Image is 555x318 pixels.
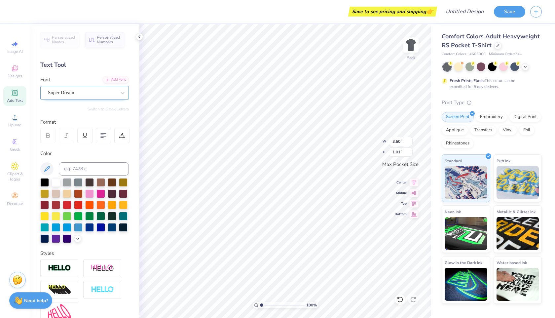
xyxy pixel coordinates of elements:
[8,73,22,79] span: Designs
[442,99,542,106] div: Print Type
[497,217,539,250] img: Metallic & Glitter Ink
[497,166,539,199] img: Puff Ink
[445,166,487,199] img: Standard
[395,180,407,185] span: Center
[40,60,129,69] div: Text Tool
[7,201,23,206] span: Decorate
[497,208,536,215] span: Metallic & Glitter Ink
[476,112,507,122] div: Embroidery
[519,125,535,135] div: Foil
[395,191,407,195] span: Middle
[494,6,525,18] button: Save
[40,76,50,84] label: Font
[48,285,71,295] img: 3d Illusion
[306,302,317,308] span: 100 %
[8,122,21,128] span: Upload
[48,264,71,272] img: Stroke
[450,78,531,90] div: This color can be expedited for 5 day delivery.
[88,106,129,112] button: Switch to Greek Letters
[59,162,129,176] input: e.g. 7428 c
[3,171,26,182] span: Clipart & logos
[40,250,129,257] div: Styles
[97,35,120,44] span: Personalized Numbers
[445,208,461,215] span: Neon Ink
[499,125,517,135] div: Vinyl
[91,286,114,294] img: Negative Space
[350,7,435,17] div: Save to see pricing and shipping
[7,49,23,54] span: Image AI
[52,35,75,44] span: Personalized Names
[407,55,415,61] div: Back
[24,298,48,304] strong: Need help?
[442,125,468,135] div: Applique
[103,76,129,84] div: Add Font
[442,32,540,49] span: Comfort Colors Adult Heavyweight RS Pocket T-Shirt
[426,7,433,15] span: 👉
[395,212,407,217] span: Bottom
[509,112,541,122] div: Digital Print
[91,264,114,272] img: Shadow
[445,217,487,250] img: Neon Ink
[470,125,497,135] div: Transfers
[469,52,486,57] span: # 6030CC
[450,78,485,83] strong: Fresh Prints Flash:
[442,52,466,57] span: Comfort Colors
[497,157,510,164] span: Puff Ink
[40,150,129,157] div: Color
[10,147,20,152] span: Greek
[395,201,407,206] span: Top
[445,268,487,301] img: Glow in the Dark Ink
[497,259,527,266] span: Water based Ink
[7,98,23,103] span: Add Text
[440,5,489,18] input: Untitled Design
[442,139,474,148] div: Rhinestones
[404,38,418,52] img: Back
[442,112,474,122] div: Screen Print
[40,118,129,126] div: Format
[497,268,539,301] img: Water based Ink
[445,157,462,164] span: Standard
[489,52,522,57] span: Minimum Order: 24 +
[445,259,482,266] span: Glow in the Dark Ink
